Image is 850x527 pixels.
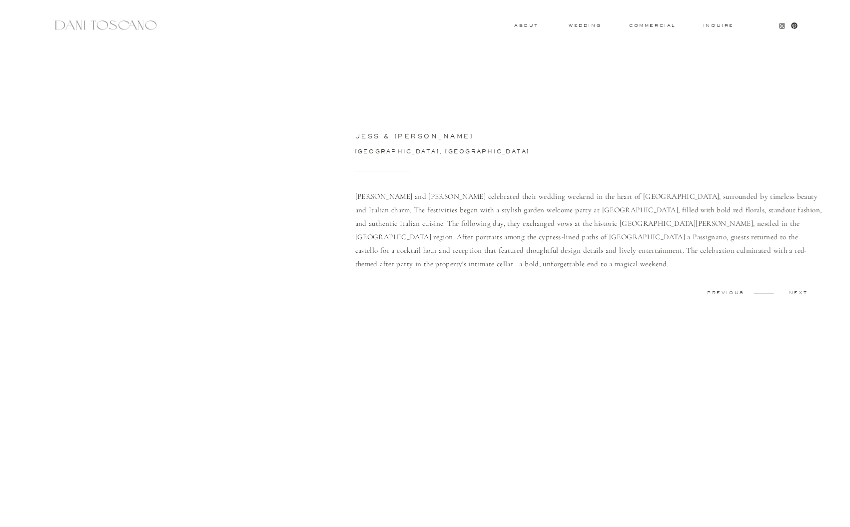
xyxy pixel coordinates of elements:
p: [PERSON_NAME] and [PERSON_NAME] celebrated their wedding weekend in the heart of [GEOGRAPHIC_DATA... [355,190,824,282]
h3: jess & [PERSON_NAME] [355,133,666,142]
a: previous [701,291,751,295]
a: About [514,23,536,27]
a: [GEOGRAPHIC_DATA], [GEOGRAPHIC_DATA] [355,149,554,157]
a: commercial [629,23,675,27]
a: Inquire [703,23,735,28]
a: wedding [569,23,601,27]
a: next [774,291,823,295]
